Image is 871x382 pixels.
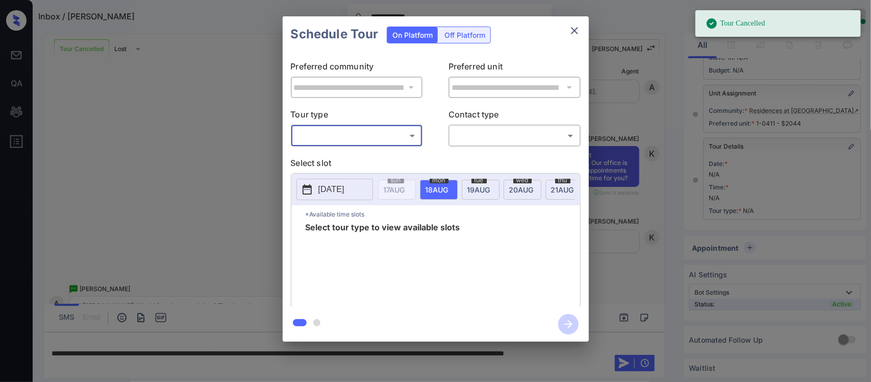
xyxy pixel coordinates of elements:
[426,185,449,194] span: 18 AUG
[509,185,534,194] span: 20 AUG
[296,179,373,200] button: [DATE]
[449,108,581,125] p: Contact type
[291,157,581,173] p: Select slot
[291,60,423,77] p: Preferred community
[430,177,449,183] span: mon
[306,223,460,305] span: Select tour type to view available slots
[504,180,541,200] div: date-select
[545,180,583,200] div: date-select
[551,185,574,194] span: 21 AUG
[291,108,423,125] p: Tour type
[439,27,490,43] div: Off Platform
[513,177,532,183] span: wed
[706,13,765,34] div: Tour Cancelled
[387,27,438,43] div: On Platform
[467,185,490,194] span: 19 AUG
[449,60,581,77] p: Preferred unit
[306,205,580,223] p: *Available time slots
[420,180,458,200] div: date-select
[318,183,344,196] p: [DATE]
[283,16,387,52] h2: Schedule Tour
[564,20,585,41] button: close
[555,177,570,183] span: thu
[462,180,500,200] div: date-select
[471,177,487,183] span: tue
